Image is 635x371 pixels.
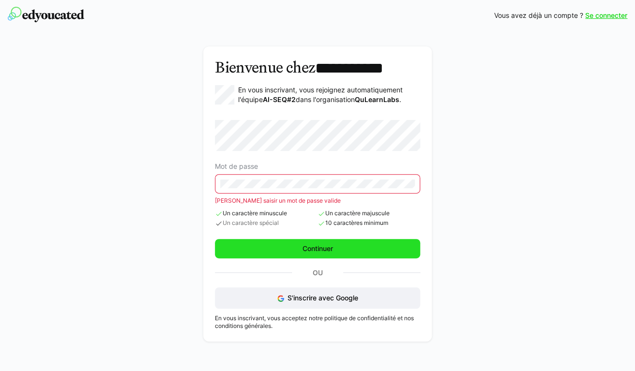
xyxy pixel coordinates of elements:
strong: QuLearnLabs [355,95,399,104]
span: Un caractère minuscule [215,210,317,218]
button: S'inscrire avec Google [215,287,420,309]
span: Vous avez déjà un compte ? [494,11,583,20]
span: Un caractère majuscule [317,210,420,218]
span: 10 caractères minimum [317,220,420,227]
p: En vous inscrivant, vous acceptez notre politique de confidentialité et nos conditions générales. [215,314,420,330]
p: Ou [292,266,343,280]
span: Continuer [301,244,334,253]
img: edyoucated [8,7,84,22]
span: [PERSON_NAME] saisir un mot de passe valide [215,197,341,204]
span: Mot de passe [215,163,258,170]
strong: AI-SEQ#2 [263,95,296,104]
h3: Bienvenue chez [215,58,420,77]
span: S'inscrire avec Google [287,294,358,302]
a: Se connecter [585,11,627,20]
p: En vous inscrivant, vous rejoignez automatiquement l'équipe dans l'organisation . [238,85,420,104]
span: Un caractère spécial [215,220,317,227]
button: Continuer [215,239,420,258]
